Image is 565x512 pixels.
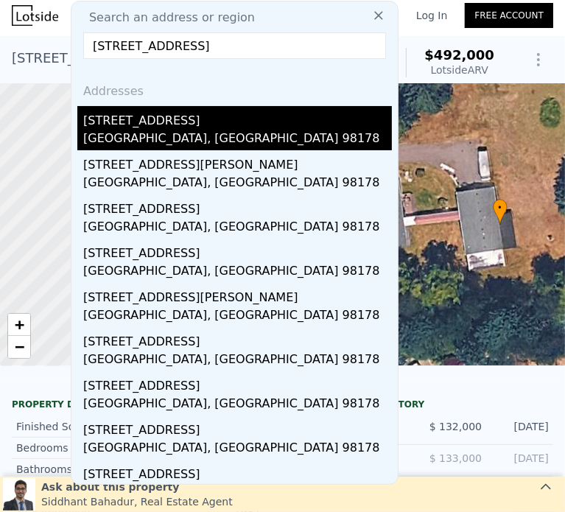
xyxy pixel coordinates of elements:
[301,399,554,413] div: LISTING & SALE HISTORY
[77,71,392,106] div: Addresses
[16,441,138,455] div: Bedrooms
[83,395,392,415] div: [GEOGRAPHIC_DATA], [GEOGRAPHIC_DATA] 98178
[83,262,392,283] div: [GEOGRAPHIC_DATA], [GEOGRAPHIC_DATA] 98178
[83,218,392,239] div: [GEOGRAPHIC_DATA], [GEOGRAPHIC_DATA] 98178
[399,8,465,23] a: Log In
[429,421,482,432] span: $ 132,000
[16,462,138,477] div: Bathrooms
[83,371,392,395] div: [STREET_ADDRESS]
[83,32,386,59] input: Enter an address, city, region, neighborhood or zip code
[465,3,553,28] a: Free Account
[83,239,392,262] div: [STREET_ADDRESS]
[16,419,138,434] div: Finished Sqft
[83,106,392,130] div: [STREET_ADDRESS]
[83,174,392,194] div: [GEOGRAPHIC_DATA], [GEOGRAPHIC_DATA] 98178
[83,483,392,504] div: [GEOGRAPHIC_DATA], [GEOGRAPHIC_DATA] 98178
[424,47,494,63] span: $492,000
[15,315,24,334] span: +
[83,439,392,460] div: [GEOGRAPHIC_DATA], [GEOGRAPHIC_DATA] 98178
[83,150,392,174] div: [STREET_ADDRESS][PERSON_NAME]
[3,478,35,511] img: Siddhant Bahadur
[424,63,494,77] div: Lotside ARV
[83,283,392,306] div: [STREET_ADDRESS][PERSON_NAME]
[524,45,553,74] button: Show Options
[12,48,244,69] div: [STREET_ADDRESS] , Black Diamond , WA 98010
[83,415,392,439] div: [STREET_ADDRESS]
[12,5,58,26] img: Lotside
[493,201,508,214] span: •
[83,306,392,327] div: [GEOGRAPHIC_DATA], [GEOGRAPHIC_DATA] 98178
[8,336,30,358] a: Zoom out
[83,194,392,218] div: [STREET_ADDRESS]
[15,337,24,356] span: −
[41,480,233,494] div: Ask about this property
[8,314,30,336] a: Zoom in
[83,351,392,371] div: [GEOGRAPHIC_DATA], [GEOGRAPHIC_DATA] 98178
[41,494,233,509] div: Siddhant Bahadur , Real Estate Agent
[77,9,255,27] span: Search an address or region
[494,451,549,470] div: [DATE]
[83,460,392,483] div: [STREET_ADDRESS]
[83,130,392,150] div: [GEOGRAPHIC_DATA], [GEOGRAPHIC_DATA] 98178
[493,199,508,225] div: •
[429,452,482,464] span: $ 133,000
[12,399,265,410] div: Property details
[494,419,549,438] div: [DATE]
[83,327,392,351] div: [STREET_ADDRESS]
